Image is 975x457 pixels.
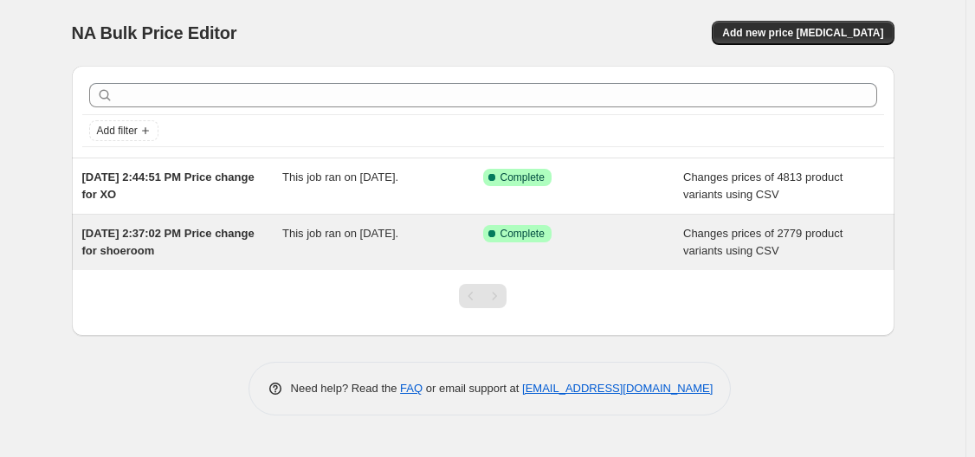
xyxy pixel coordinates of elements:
[522,382,713,395] a: [EMAIL_ADDRESS][DOMAIN_NAME]
[400,382,423,395] a: FAQ
[500,171,545,184] span: Complete
[712,21,894,45] button: Add new price [MEDICAL_DATA]
[423,382,522,395] span: or email support at
[89,120,158,141] button: Add filter
[722,26,883,40] span: Add new price [MEDICAL_DATA]
[82,171,255,201] span: [DATE] 2:44:51 PM Price change for XO
[97,124,138,138] span: Add filter
[459,284,507,308] nav: Pagination
[282,171,398,183] span: This job ran on [DATE].
[82,227,255,257] span: [DATE] 2:37:02 PM Price change for shoeroom
[72,23,237,42] span: NA Bulk Price Editor
[291,382,401,395] span: Need help? Read the
[683,227,843,257] span: Changes prices of 2779 product variants using CSV
[683,171,843,201] span: Changes prices of 4813 product variants using CSV
[500,227,545,241] span: Complete
[282,227,398,240] span: This job ran on [DATE].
